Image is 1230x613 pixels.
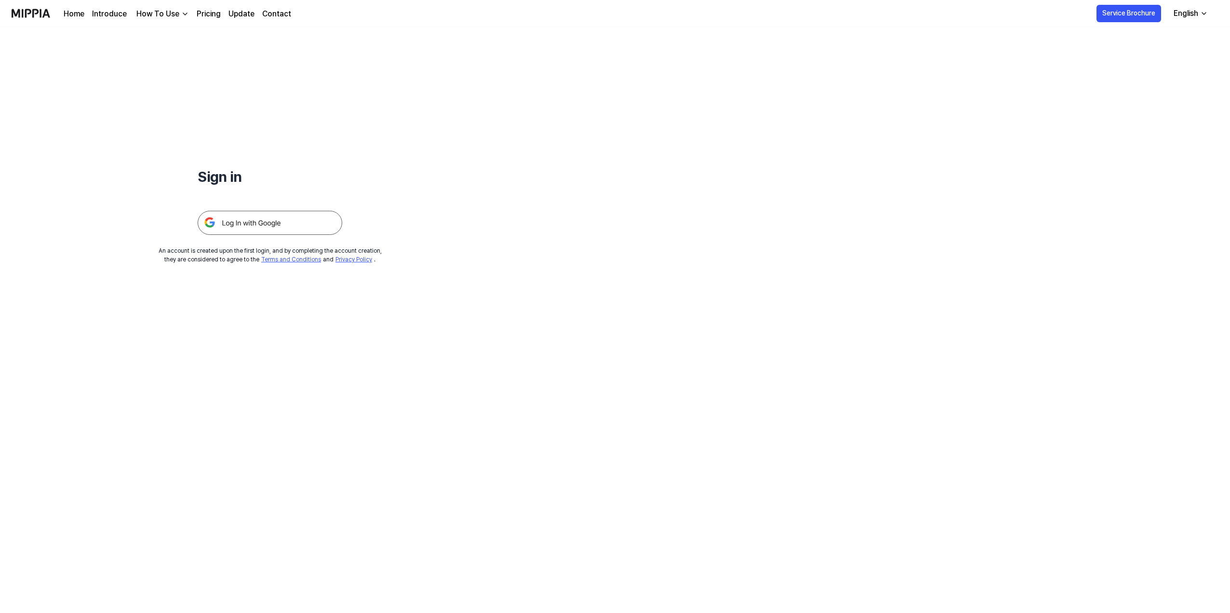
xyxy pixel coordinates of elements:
a: Home [64,8,84,20]
a: Contact [262,8,291,20]
a: Privacy Policy [335,256,372,263]
div: An account is created upon the first login, and by completing the account creation, they are cons... [159,246,382,264]
a: Introduce [92,8,127,20]
button: How To Use [134,8,189,20]
a: Pricing [197,8,221,20]
div: How To Use [134,8,181,20]
button: English [1166,4,1214,23]
img: down [181,10,189,18]
a: Update [228,8,254,20]
img: 구글 로그인 버튼 [198,211,342,235]
div: English [1172,8,1200,19]
h1: Sign in [198,166,342,188]
a: Terms and Conditions [261,256,321,263]
button: Service Brochure [1096,5,1161,22]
